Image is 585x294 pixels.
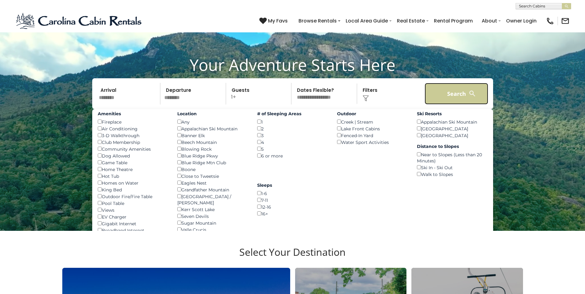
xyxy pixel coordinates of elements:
label: Outdoor [337,111,408,117]
div: Grandfather Mountain [177,186,248,193]
div: Walk to Slopes [417,171,488,178]
img: filter--v1.png [363,95,369,101]
a: Owner Login [503,15,540,26]
div: Community Amenities [98,145,168,152]
div: 1 [257,118,328,125]
div: 6 or more [257,152,328,159]
a: About [479,15,500,26]
div: 7-11 [257,197,328,203]
div: Blue Ridge Pkwy [177,152,248,159]
div: Home Theatre [98,166,168,173]
div: Air Conditioning [98,125,168,132]
div: Outdoor Fire/Fire Table [98,193,168,200]
div: [GEOGRAPHIC_DATA] [417,132,488,139]
h3: Select Your Destination [61,246,524,268]
div: Gigabit Internet [98,220,168,227]
div: Close to Tweetsie [177,173,248,179]
div: Hot Tub [98,173,168,179]
div: Near to Slopes (Less than 20 Minutes) [417,151,488,164]
div: Pool Table [98,200,168,206]
div: Appalachian Ski Mountain [177,125,248,132]
div: Appalachian Ski Mountain [417,118,488,125]
span: My Favs [268,17,288,25]
label: Distance to Slopes [417,143,488,149]
label: # of Sleeping Areas [257,111,328,117]
div: Seven Devils [177,213,248,219]
div: Blowing Rock [177,145,248,152]
label: Location [177,111,248,117]
div: EV Charger [98,213,168,220]
div: Sugar Mountain [177,219,248,226]
div: Beech Mountain [177,139,248,145]
a: Browse Rentals [295,15,340,26]
img: Blue-2.png [15,12,143,30]
div: 12-16 [257,203,328,210]
div: [GEOGRAPHIC_DATA] / [PERSON_NAME] [177,193,248,206]
div: 3 [257,132,328,139]
div: Ski In - Ski Out [417,164,488,171]
img: phone-regular-black.png [546,17,554,25]
div: Fireplace [98,118,168,125]
div: King Bed [98,186,168,193]
div: Broadband Internet [98,227,168,234]
label: Ski Resorts [417,111,488,117]
div: 4 [257,139,328,145]
div: Club Membership [98,139,168,145]
div: Dog Allowed [98,152,168,159]
div: Views [98,206,168,213]
div: Blue Ridge Mtn Club [177,159,248,166]
div: 5 [257,145,328,152]
div: Homes on Water [98,179,168,186]
a: My Favs [259,17,289,25]
div: Water Sport Activities [337,139,408,145]
p: 1+ [228,83,291,104]
div: [GEOGRAPHIC_DATA] [417,125,488,132]
a: Rental Program [431,15,476,26]
div: Eagles Nest [177,179,248,186]
button: Search [425,83,488,104]
div: Valle Crucis [177,226,248,233]
div: Boone [177,166,248,173]
div: 2 [257,125,328,132]
a: Real Estate [394,15,428,26]
h1: Your Adventure Starts Here [5,55,580,74]
img: search-regular-white.png [468,90,476,97]
label: Sleeps [257,182,328,188]
label: Amenities [98,111,168,117]
div: 3-D Walkthrough [98,132,168,139]
div: 1-6 [257,190,328,197]
img: mail-regular-black.png [561,17,570,25]
a: Local Area Guide [343,15,391,26]
div: Any [177,118,248,125]
div: Lake Front Cabins [337,125,408,132]
div: Banner Elk [177,132,248,139]
div: Fenced-In Yard [337,132,408,139]
div: Kerr Scott Lake [177,206,248,213]
div: 16+ [257,210,328,217]
div: Game Table [98,159,168,166]
div: Creek | Stream [337,118,408,125]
